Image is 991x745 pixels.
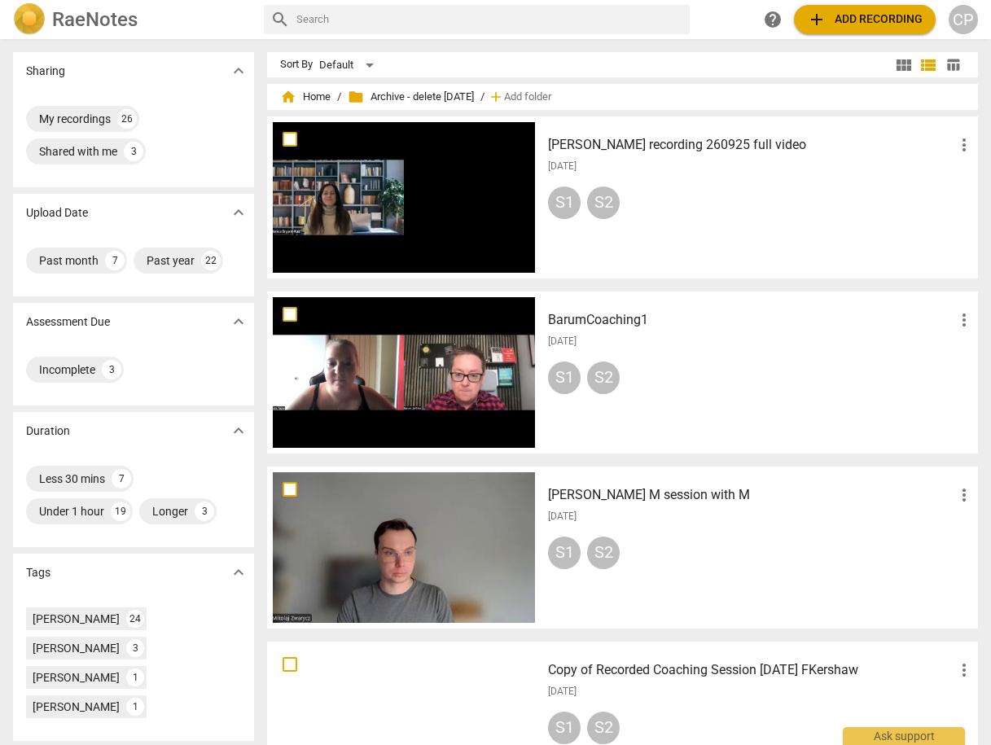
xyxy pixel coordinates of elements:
[916,53,941,77] button: List view
[273,122,972,273] a: [PERSON_NAME] recording 260925 full video[DATE]S1S2
[548,510,577,524] span: [DATE]
[229,421,248,440] span: expand_more
[152,503,188,519] div: Longer
[13,3,251,36] a: LogoRaeNotes
[548,660,954,680] h3: Copy of Recorded Coaching Session 19th June 2025 FKershaw
[348,89,364,105] span: folder
[954,485,974,505] span: more_vert
[111,502,130,521] div: 19
[229,203,248,222] span: expand_more
[337,91,341,103] span: /
[201,251,221,270] div: 22
[548,135,954,155] h3: Joyce recording 260925 full video
[763,10,783,29] span: help
[548,310,954,330] h3: BarumCoaching1
[548,712,581,744] div: S1
[229,61,248,81] span: expand_more
[229,312,248,331] span: expand_more
[548,485,954,505] h3: Alex M session with M
[33,699,120,715] div: [PERSON_NAME]
[13,3,46,36] img: Logo
[126,639,144,657] div: 3
[39,252,99,269] div: Past month
[126,698,144,716] div: 1
[280,89,296,105] span: home
[229,563,248,582] span: expand_more
[954,310,974,330] span: more_vert
[548,160,577,173] span: [DATE]
[892,53,916,77] button: Tile view
[843,727,965,745] div: Ask support
[945,57,961,72] span: table_chart
[794,5,936,34] button: Upload
[52,8,138,31] h2: RaeNotes
[33,669,120,686] div: [PERSON_NAME]
[348,89,474,105] span: Archive - delete [DATE]
[117,109,137,129] div: 26
[270,10,290,29] span: search
[33,640,120,656] div: [PERSON_NAME]
[280,59,313,71] div: Sort By
[39,111,111,127] div: My recordings
[226,419,251,443] button: Show more
[319,52,379,78] div: Default
[124,142,143,161] div: 3
[954,135,974,155] span: more_vert
[280,89,331,105] span: Home
[39,503,104,519] div: Under 1 hour
[488,89,504,105] span: add
[587,186,620,219] div: S2
[504,91,551,103] span: Add folder
[587,537,620,569] div: S2
[112,469,131,489] div: 7
[39,143,117,160] div: Shared with me
[807,10,923,29] span: Add recording
[919,55,938,75] span: view_list
[39,471,105,487] div: Less 30 mins
[126,668,144,686] div: 1
[941,53,965,77] button: Table view
[894,55,914,75] span: view_module
[548,537,581,569] div: S1
[26,423,70,440] p: Duration
[26,63,65,80] p: Sharing
[33,611,120,627] div: [PERSON_NAME]
[226,560,251,585] button: Show more
[195,502,214,521] div: 3
[26,564,50,581] p: Tags
[39,362,95,378] div: Incomplete
[587,362,620,394] div: S2
[147,252,195,269] div: Past year
[954,660,974,680] span: more_vert
[226,200,251,225] button: Show more
[548,685,577,699] span: [DATE]
[296,7,683,33] input: Search
[587,712,620,744] div: S2
[548,186,581,219] div: S1
[226,309,251,334] button: Show more
[226,59,251,83] button: Show more
[548,335,577,348] span: [DATE]
[26,313,110,331] p: Assessment Due
[807,10,827,29] span: add
[105,251,125,270] div: 7
[548,362,581,394] div: S1
[949,5,978,34] button: CP
[273,297,972,448] a: BarumCoaching1[DATE]S1S2
[26,204,88,221] p: Upload Date
[273,472,972,623] a: [PERSON_NAME] M session with M[DATE]S1S2
[480,91,485,103] span: /
[126,610,144,628] div: 24
[758,5,787,34] a: Help
[102,360,121,379] div: 3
